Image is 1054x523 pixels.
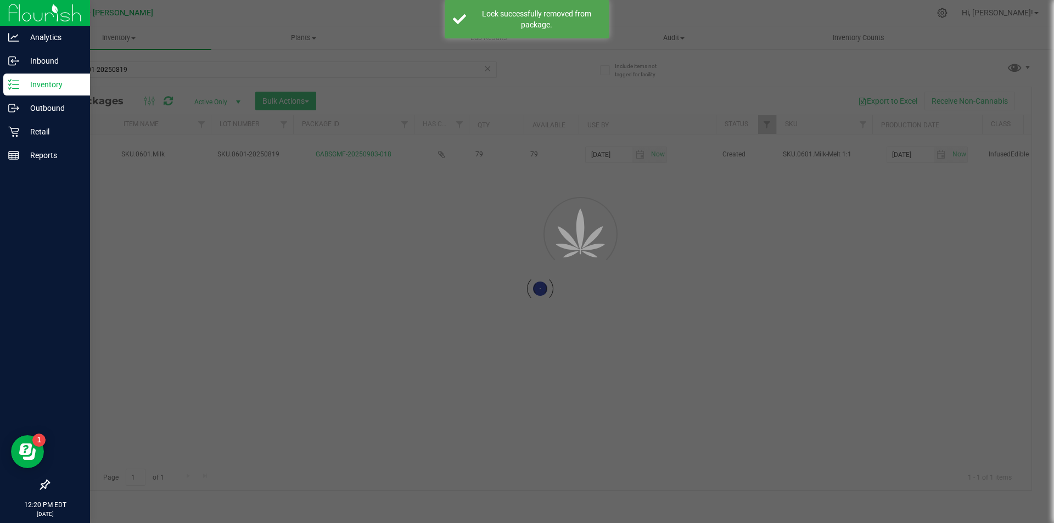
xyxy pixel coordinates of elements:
inline-svg: Outbound [8,103,19,114]
p: Outbound [19,102,85,115]
iframe: Resource center unread badge [32,434,46,447]
p: Retail [19,125,85,138]
p: Inbound [19,54,85,68]
p: [DATE] [5,510,85,518]
inline-svg: Analytics [8,32,19,43]
p: 12:20 PM EDT [5,500,85,510]
inline-svg: Inbound [8,55,19,66]
inline-svg: Inventory [8,79,19,90]
inline-svg: Retail [8,126,19,137]
p: Reports [19,149,85,162]
div: Lock successfully removed from package. [472,8,601,30]
inline-svg: Reports [8,150,19,161]
iframe: Resource center [11,435,44,468]
p: Inventory [19,78,85,91]
p: Analytics [19,31,85,44]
